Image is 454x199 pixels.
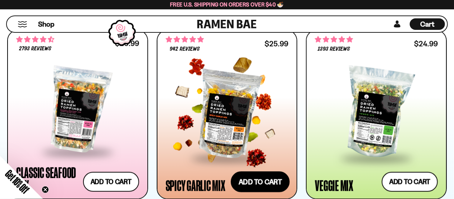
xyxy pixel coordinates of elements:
[42,186,49,193] button: Close teaser
[410,16,445,32] a: Cart
[3,168,31,196] span: Get 10% Off
[19,46,51,52] span: 2793 reviews
[83,172,139,192] button: Add to cart
[170,1,284,8] span: Free U.S. Shipping on Orders over $40 🍜
[16,35,54,44] span: 4.68 stars
[414,40,438,47] div: $24.99
[16,166,79,192] div: Classic Seafood Mix
[38,19,54,29] span: Shop
[382,172,438,192] button: Add to cart
[38,18,54,30] a: Shop
[315,179,353,192] div: Veggie Mix
[421,20,435,28] span: Cart
[170,46,200,52] span: 942 reviews
[166,35,204,44] span: 4.75 stars
[318,46,350,52] span: 1393 reviews
[315,35,353,44] span: 4.76 stars
[231,172,290,193] button: Add to cart
[166,179,225,192] div: Spicy Garlic Mix
[265,40,288,47] div: $25.99
[18,21,27,27] button: Mobile Menu Trigger
[115,40,139,47] div: $26.99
